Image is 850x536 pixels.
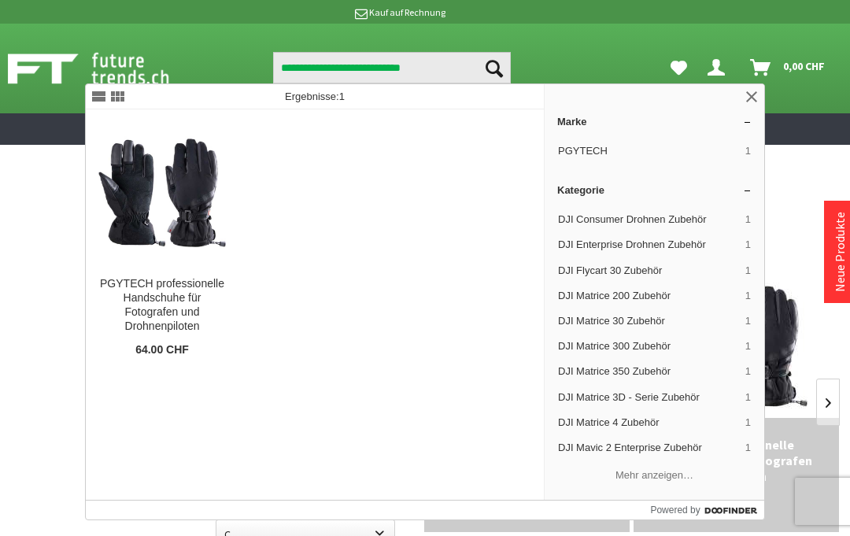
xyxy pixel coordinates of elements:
button: Mehr anzeigen… [551,462,758,488]
a: Powered by [650,501,764,519]
input: Produkt, Marke, Kategorie, EAN, Artikelnummer… [273,52,511,83]
a: Meine Favoriten [663,52,695,83]
span: 1 [745,314,751,328]
span: 0,00 CHF [783,54,825,79]
img: PGYTECH professionelle Handschuhe für Fotografen und Drohnenpiloten [98,130,226,257]
a: Neue Produkte [832,212,848,292]
span: Powered by [650,503,700,517]
span: DJI Mavic 2 Enterprise Zubehör [558,441,739,455]
span: 1 [745,238,751,252]
a: Kategorie [545,178,764,202]
span: 1 [745,289,751,303]
a: Dein Konto [701,52,737,83]
span: 1 [745,144,751,158]
span: 1 [745,364,751,379]
span: DJI Matrice 4 Zubehör [558,416,739,430]
span: 1 [745,264,751,278]
span: Ergebnisse: [285,91,345,102]
a: Marke [545,109,764,134]
button: Suchen [478,52,511,83]
img: Shop Futuretrends - zur Startseite wechseln [8,49,204,88]
span: DJI Matrice 200 Zubehör [558,289,739,303]
div: PGYTECH professionelle Handschuhe für Fotografen und Drohnenpiloten [98,277,226,334]
span: 1 [745,213,751,227]
span: PGYTECH [558,144,739,158]
span: DJI Matrice 3D - Serie Zubehör [558,390,739,405]
a: Warenkorb [744,52,833,83]
span: 1 [339,91,345,102]
span: 1 [745,390,751,405]
a: PGYTECH professionelle Handschuhe für Fotografen und Drohnenpiloten PGYTECH professionelle Handsc... [86,110,238,370]
span: 1 [745,416,751,430]
span: DJI Matrice 350 Zubehör [558,364,739,379]
span: DJI Matrice 300 Zubehör [558,339,739,353]
span: DJI Enterprise Drohnen Zubehör [558,238,739,252]
span: DJI Consumer Drohnen Zubehör [558,213,739,227]
span: DJI Flycart 30 Zubehör [558,264,739,278]
span: DJI Matrice 30 Zubehör [558,314,739,328]
span: 1 [745,339,751,353]
span: 64.00 CHF [135,343,189,357]
span: 1 [745,441,751,455]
